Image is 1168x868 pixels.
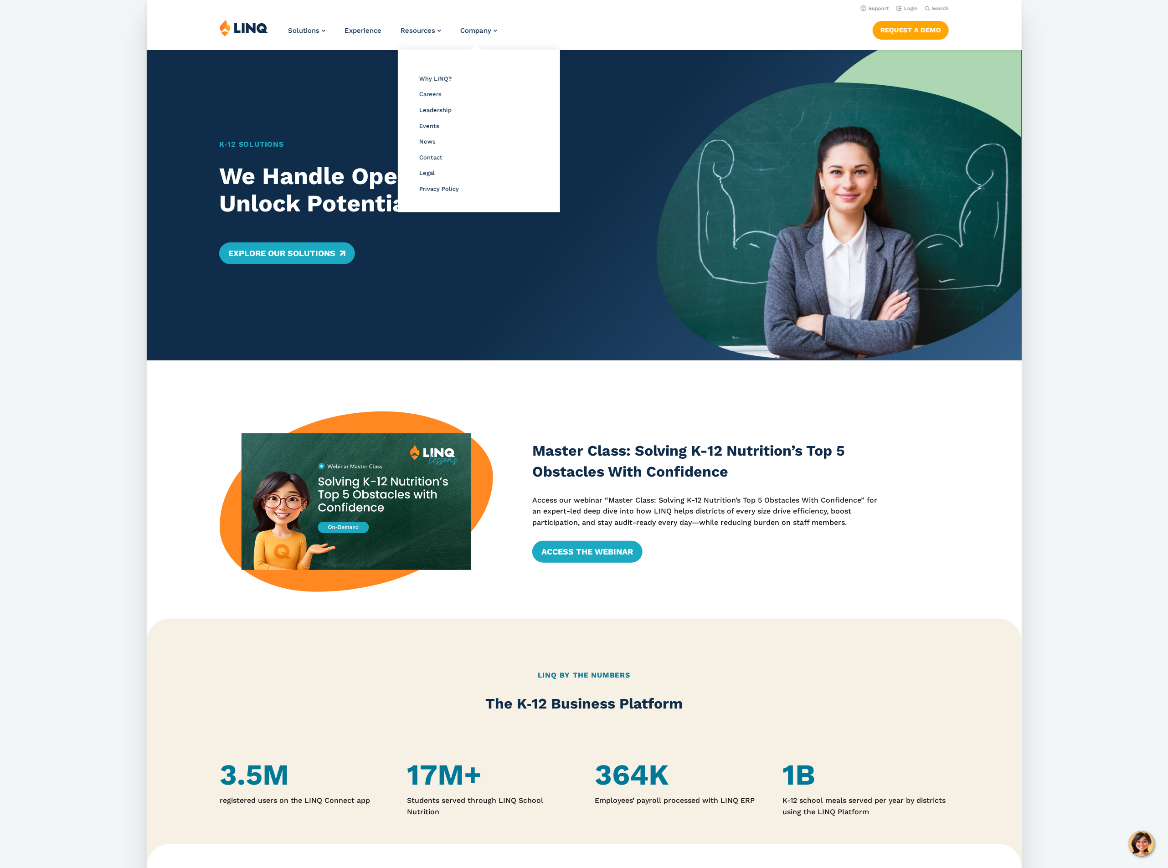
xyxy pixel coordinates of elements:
img: LINQ | K‑12 Software [220,19,268,36]
p: registered users on the LINQ Connect app [220,795,386,806]
a: Request a Demo [872,21,948,39]
a: Privacy Policy [419,185,458,192]
p: Employees’ payroll processed with LINQ ERP [595,795,761,806]
h4: 17M+ [407,758,573,792]
button: Open Search Bar [925,5,948,12]
span: Search [931,5,948,11]
h4: 364K [595,758,761,792]
nav: Button Navigation [872,19,948,39]
h3: Master Class: Solving K-12 Nutrition’s Top 5 Obstacles With Confidence [532,441,886,482]
p: K-12 school meals served per year by districts using the LINQ Platform [782,795,948,817]
a: Solutions [288,26,325,35]
a: Login [896,5,917,11]
p: Students served through LINQ School Nutrition [407,795,573,817]
nav: Primary Navigation [288,19,497,49]
a: Leadership [419,107,451,113]
a: Events [419,123,439,129]
button: Hello, have a question? Let’s chat. [1129,831,1154,857]
a: Resources [401,26,441,35]
a: Careers [419,91,441,98]
h4: 1B [782,758,948,792]
span: Solutions [288,26,319,35]
a: Experience [345,26,381,35]
a: Why LINQ? [419,75,451,82]
a: Access the Webinar [532,541,642,563]
a: Support [860,5,889,11]
img: Home Banner [657,50,1021,360]
a: Company [460,26,497,35]
h1: K‑12 Solutions [219,139,621,150]
h2: We Handle Operations. You Unlock Potential. [219,163,621,217]
a: Legal [419,169,434,176]
span: Resources [401,26,435,35]
h2: The K‑12 Business Platform [220,693,949,714]
span: Company [460,26,491,35]
nav: Utility Navigation [147,3,1022,13]
a: Explore Our Solutions [219,242,355,264]
p: Access our webinar “Master Class: Solving K-12 Nutrition’s Top 5 Obstacles With Confidence” for a... [532,495,886,528]
h2: LINQ By the Numbers [220,670,949,681]
h4: 3.5M [220,758,386,792]
a: News [419,138,435,145]
a: Contact [419,154,442,161]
